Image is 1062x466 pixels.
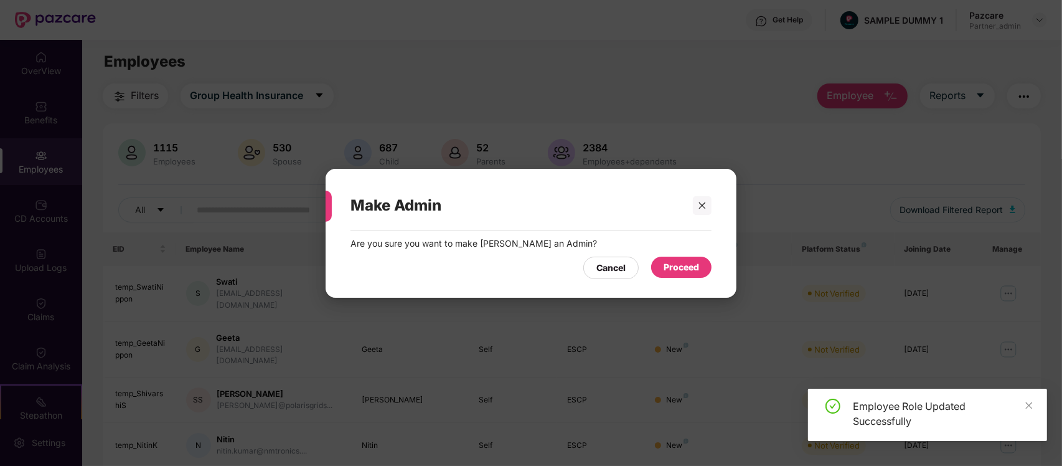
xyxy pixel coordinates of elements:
[350,236,712,250] div: Are you sure you want to make [PERSON_NAME] an Admin?
[596,260,626,274] div: Cancel
[1025,401,1033,410] span: close
[853,399,1032,429] div: Employee Role Updated Successfully
[664,260,699,273] div: Proceed
[350,181,682,230] div: Make Admin
[825,399,840,414] span: check-circle
[698,201,707,209] span: close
